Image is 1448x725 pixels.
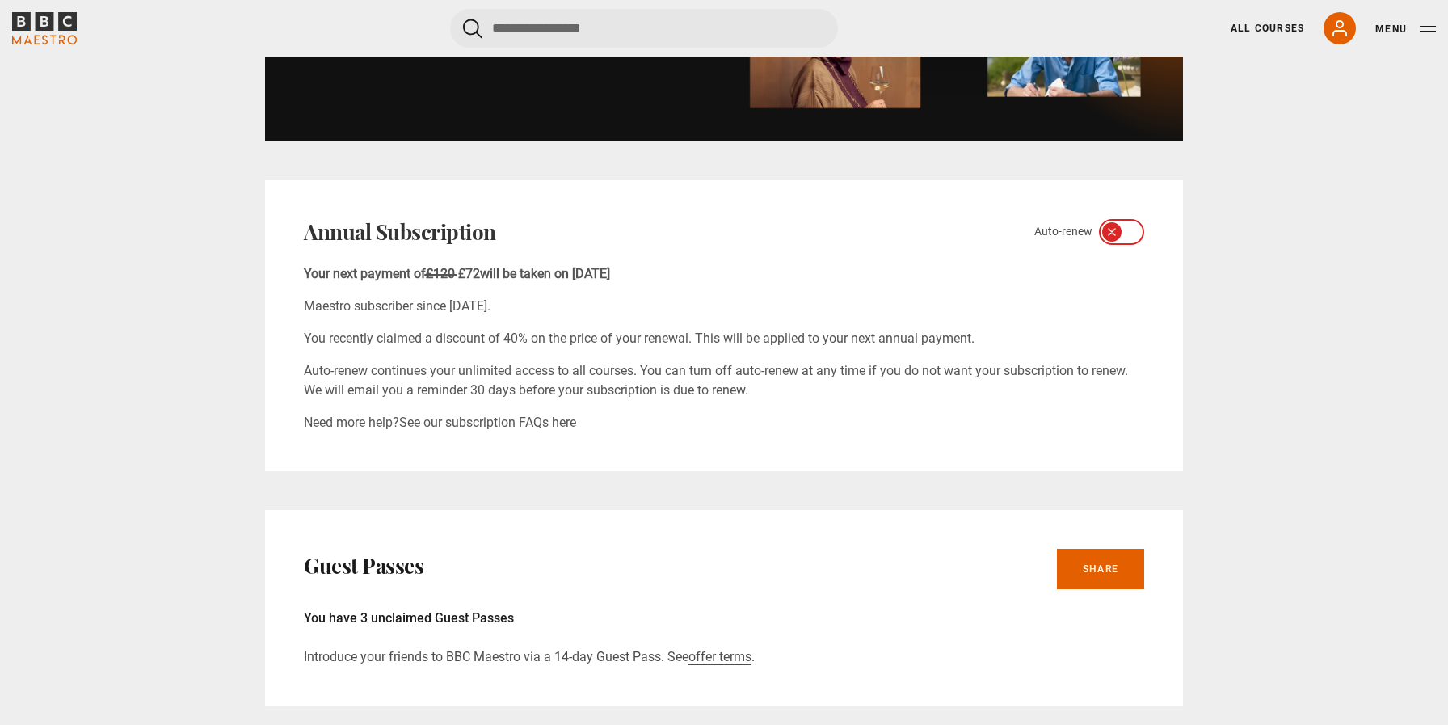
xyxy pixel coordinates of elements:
[304,647,1144,667] p: Introduce your friends to BBC Maestro via a 14-day Guest Pass. See .
[1057,549,1144,589] a: Share
[304,329,1144,348] p: You recently claimed a discount of 40% on the price of your renewal. This will be applied to your...
[304,553,423,579] h2: Guest Passes
[1034,223,1092,240] span: Auto-renew
[12,12,77,44] svg: BBC Maestro
[304,266,610,281] b: Your next payment of will be taken on [DATE]
[304,609,1144,628] p: You have 3 unclaimed Guest Passes
[1375,21,1436,37] button: Toggle navigation
[304,219,496,245] h2: Annual Subscription
[463,19,482,39] button: Submit the search query
[688,649,751,665] a: offer terms
[426,266,455,281] span: £120
[450,9,838,48] input: Search
[1231,21,1304,36] a: All Courses
[304,361,1144,400] p: Auto-renew continues your unlimited access to all courses. You can turn off auto-renew at any tim...
[458,266,480,281] span: £72
[399,415,576,430] a: See our subscription FAQs here
[304,413,1144,432] p: Need more help?
[304,297,1144,316] p: Maestro subscriber since [DATE].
